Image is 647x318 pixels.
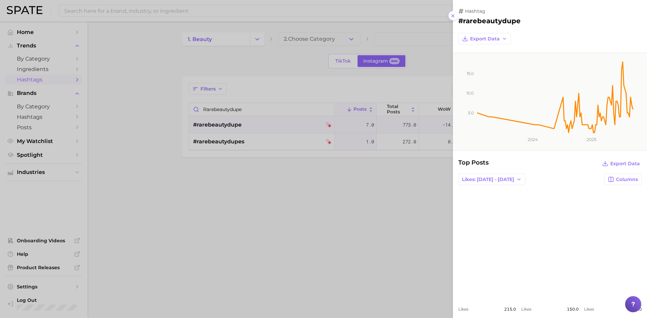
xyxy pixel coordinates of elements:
[584,307,594,312] span: Likes
[470,36,500,42] span: Export Data
[600,159,642,168] button: Export Data
[567,307,579,312] span: 150.0
[504,307,516,312] span: 215.0
[458,33,511,44] button: Export Data
[604,174,642,185] button: Columns
[616,177,638,182] span: Columns
[467,71,474,76] tspan: 15.0
[528,137,538,142] tspan: 2024
[458,159,489,168] span: Top Posts
[458,174,525,185] button: Likes: [DATE] - [DATE]
[458,17,642,25] h2: #rarebeautydupe
[458,307,468,312] span: Likes
[468,110,474,115] tspan: 5.0
[587,137,596,142] tspan: 2025
[462,177,514,182] span: Likes: [DATE] - [DATE]
[521,307,531,312] span: Likes
[466,91,474,96] tspan: 10.0
[610,161,640,167] span: Export Data
[465,8,485,14] span: hashtag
